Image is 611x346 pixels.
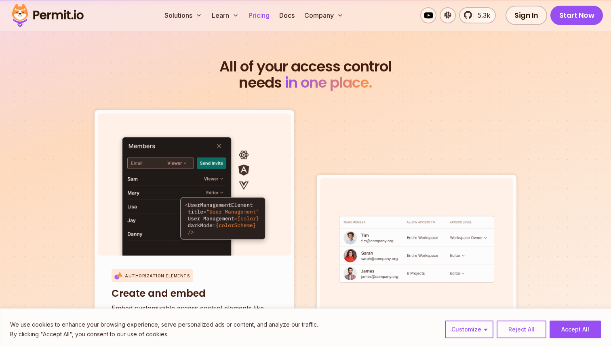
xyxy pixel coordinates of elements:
[550,321,601,338] button: Accept All
[445,321,493,338] button: Customize
[73,59,538,75] span: All of your access control
[550,6,603,25] a: Start Now
[112,287,277,300] h3: Create and embed
[161,7,205,23] button: Solutions
[10,320,318,329] p: We use cookies to enhance your browsing experience, serve personalized ads or content, and analyz...
[276,7,298,23] a: Docs
[112,303,277,332] p: Embed customizable access control elements like User Management, Approval Flows, and Audit Logs d...
[285,72,372,93] span: in one place.
[301,7,347,23] button: Company
[245,7,273,23] a: Pricing
[473,10,490,20] span: 5.3k
[10,329,318,339] p: By clicking "Accept All", you consent to our use of cookies.
[8,2,87,29] img: Permit logo
[73,59,538,91] h2: needs
[506,6,547,25] a: Sign In
[459,7,496,23] a: 5.3k
[209,7,242,23] button: Learn
[125,273,190,279] p: Authorization Elements
[497,321,546,338] button: Reject All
